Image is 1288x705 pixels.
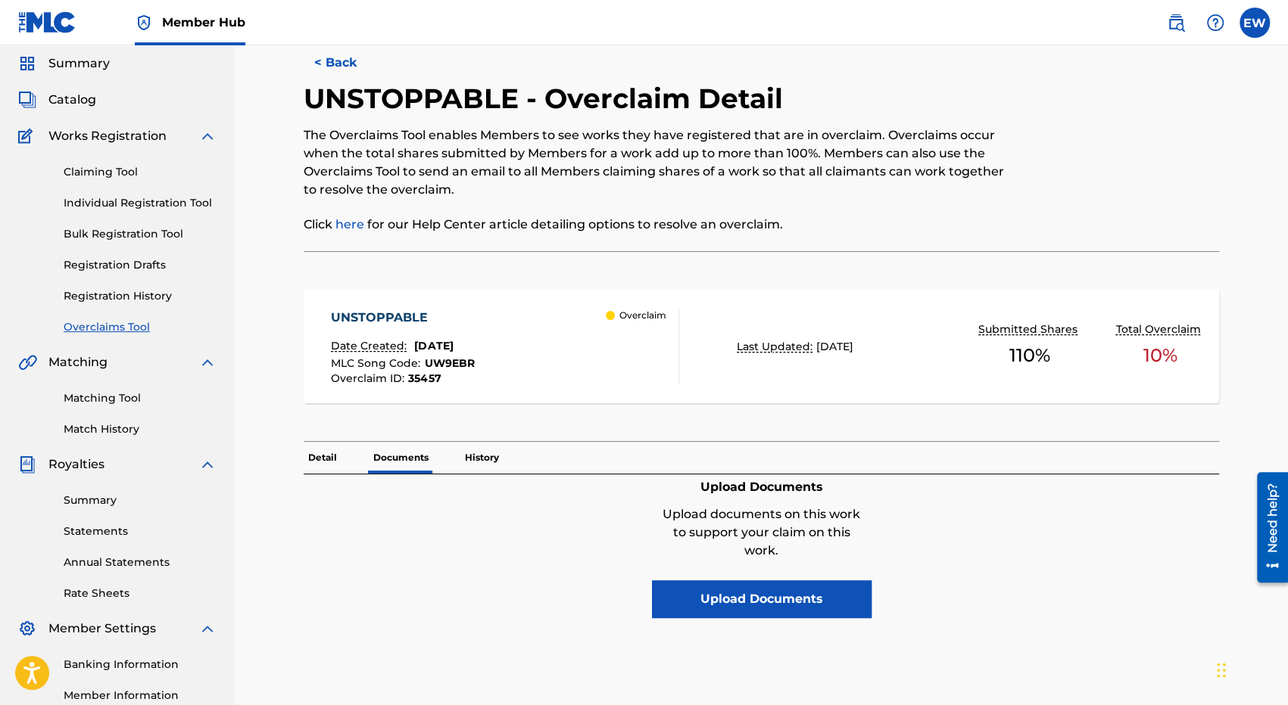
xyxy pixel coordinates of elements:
[64,288,217,304] a: Registration History
[64,657,217,672] a: Banking Information
[460,442,504,474] p: History
[331,356,424,370] span: MLC Song Code :
[18,91,96,109] a: CatalogCatalog
[369,442,433,474] p: Documents
[978,321,1081,337] p: Submitted Shares
[18,127,38,145] img: Works Registration
[304,82,791,116] h2: UNSTOPPABLE - Overclaim Detail
[198,353,217,371] img: expand
[48,127,167,145] span: Works Registration
[64,195,217,211] a: Individual Registration Tool
[18,455,36,474] img: Royalties
[1217,648,1226,693] div: Drag
[18,91,36,109] img: Catalog
[304,216,1009,234] p: Click for our Help Center article detailing options to resolve an overclaim.
[48,91,96,109] span: Catalog
[656,505,868,560] p: Upload documents on this work to support your claim on this work.
[408,371,441,385] span: 35457
[48,455,104,474] span: Royalties
[304,290,1219,403] a: UNSTOPPABLEDate Created:[DATE]MLC Song Code:UW9EBROverclaim ID:35457 OverclaimLast Updated:[DATE]...
[1212,632,1288,705] iframe: Chat Widget
[424,356,474,370] span: UW9EBR
[64,554,217,570] a: Annual Statements
[64,688,217,703] a: Member Information
[331,309,474,327] div: UNSTOPPABLE
[1206,14,1224,32] img: help
[1167,14,1185,32] img: search
[331,371,408,385] span: Overclaim ID :
[1200,8,1230,38] div: Help
[48,54,110,73] span: Summary
[64,492,217,508] a: Summary
[18,353,37,371] img: Matching
[64,164,217,180] a: Claiming Tool
[1246,466,1288,588] iframe: Resource Center
[331,338,410,354] p: Date Created:
[737,339,816,355] p: Last Updated:
[18,54,110,73] a: SummarySummary
[64,257,217,273] a: Registration Drafts
[198,455,217,474] img: expand
[414,339,453,352] span: [DATE]
[64,585,217,601] a: Rate Sheets
[64,523,217,539] a: Statements
[48,620,156,638] span: Member Settings
[816,340,853,353] span: [DATE]
[1161,8,1191,38] a: Public Search
[48,353,108,371] span: Matching
[652,580,872,618] button: Upload Documents
[135,14,153,32] img: Top Rightsholder
[1116,321,1205,337] p: Total Overclaim
[198,127,217,145] img: expand
[304,126,1009,199] p: The Overclaims Tool enables Members to see works they have registered that are in overclaim. Over...
[64,319,217,335] a: Overclaims Tool
[335,217,364,231] a: here
[619,309,666,322] p: Overclaim
[656,478,868,496] h6: Upload Documents
[1009,342,1050,369] span: 110 %
[18,11,76,33] img: MLC Logo
[1143,342,1177,369] span: 10 %
[198,620,217,638] img: expand
[304,44,395,82] button: < Back
[162,14,245,31] span: Member Hub
[64,390,217,406] a: Matching Tool
[18,54,36,73] img: Summary
[304,442,341,474] p: Detail
[18,620,36,638] img: Member Settings
[64,421,217,437] a: Match History
[64,226,217,242] a: Bulk Registration Tool
[1240,8,1270,38] div: User Menu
